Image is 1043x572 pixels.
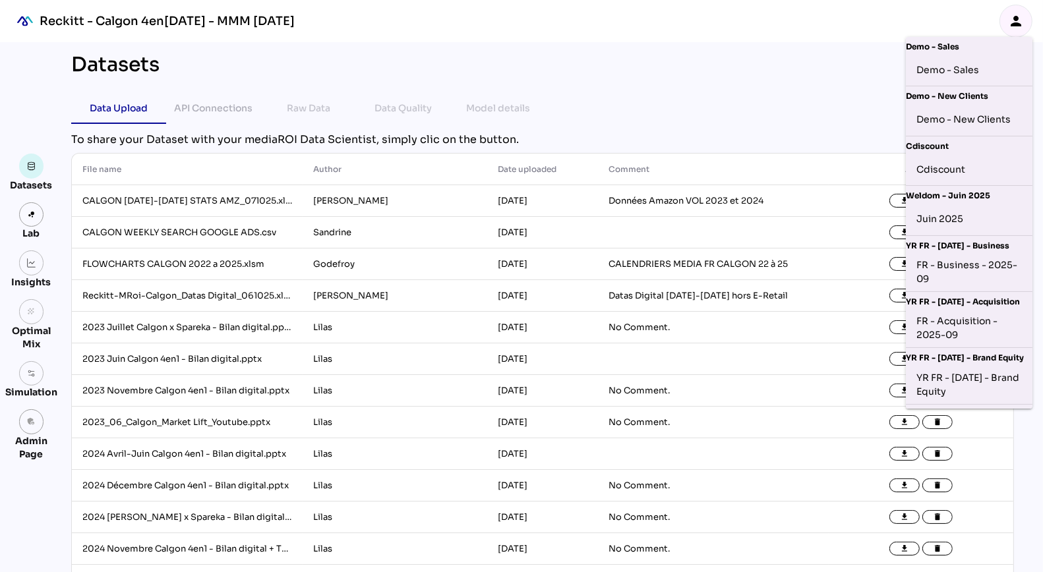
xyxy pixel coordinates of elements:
td: CALENDRIERS MEDIA FR CALGON 22 à 25 [598,248,829,280]
i: admin_panel_settings [27,417,36,426]
i: file_download [900,386,909,395]
div: YR FR - [DATE] - Brand Equity [906,348,1032,365]
td: 2024 Avril-Juin Calgon 4en1 - Bilan digital.pptx [72,438,303,470]
div: FR - Business - 2025-09 [916,258,1022,286]
td: 2024 Novembre Calgon 4en1 - Bilan digital + TV.pptx [72,533,303,565]
td: [DATE] [487,248,598,280]
i: file_download [900,544,909,554]
td: [DATE] [487,533,598,565]
img: lab.svg [27,210,36,219]
td: Sandrine [303,217,487,248]
i: delete [933,544,942,554]
td: FLOWCHARTS CALGON 2022 a 2025.xlsm [72,248,303,280]
i: file_download [900,196,909,206]
i: delete [933,418,942,427]
td: Lilas [303,470,487,501]
td: [DATE] [487,501,598,533]
i: file_download [900,355,909,364]
td: Reckitt-MRoi-Calgon_Datas Digital_061025.xlsx [72,280,303,312]
td: 2023 Juillet Calgon x Spareka - Bilan digital.pptx [72,312,303,343]
td: No Comment. [598,470,829,501]
div: Raw Data [287,100,330,116]
td: Datas Digital [DATE]-[DATE] hors E-Retail [598,280,829,312]
td: [DATE] [487,343,598,375]
div: La Centrale - Mai 2025 [906,405,1032,422]
td: [DATE] [487,375,598,407]
td: Lilas [303,407,487,438]
div: Demo - Sales [906,37,1032,54]
div: To share your Dataset with your mediaROI Data Scientist, simply clic on the button. [71,132,1014,148]
td: [DATE] [487,185,598,217]
th: File name [72,154,303,185]
td: No Comment. [598,312,829,343]
div: Data Quality [375,100,432,116]
i: delete [933,513,942,522]
div: mediaROI [11,7,40,36]
td: [DATE] [487,407,598,438]
td: [DATE] [487,280,598,312]
th: Actions [829,154,1013,185]
div: YR FR - [DATE] - Business [906,236,1032,253]
i: file_download [900,449,909,459]
div: YR FR - [DATE] - Brand Equity [916,371,1022,399]
td: No Comment. [598,375,829,407]
td: [DATE] [487,217,598,248]
i: person [1008,13,1024,29]
div: Simulation [5,386,57,399]
div: FR - Acquisition - 2025-09 [916,314,1022,342]
div: Cdiscount [916,159,1022,180]
td: Lilas [303,343,487,375]
td: [DATE] [487,470,598,501]
div: Cdiscount [906,136,1032,154]
div: Demo - New Clients [916,109,1022,130]
div: Weldom - Juin 2025 [906,186,1032,203]
td: [PERSON_NAME] [303,280,487,312]
td: Lilas [303,501,487,533]
i: file_download [900,323,909,332]
div: API Connections [175,100,253,116]
td: Lilas [303,375,487,407]
i: file_download [900,260,909,269]
td: [PERSON_NAME] [303,185,487,217]
td: No Comment. [598,407,829,438]
img: settings.svg [27,369,36,378]
td: 2024 Décembre Calgon 4en1 - Bilan digital.pptx [72,470,303,501]
div: Demo - Sales [916,59,1022,80]
td: 2023_06_Calgon_Market Lift_Youtube.pptx [72,407,303,438]
div: Reckitt - Calgon 4en[DATE] - MMM [DATE] [40,13,295,29]
img: graph.svg [27,258,36,268]
td: No Comment. [598,533,829,565]
div: Datasets [71,53,160,76]
th: Date uploaded [487,154,598,185]
div: Demo - New Clients [906,86,1032,103]
td: CALGON WEEKLY SEARCH GOOGLE ADS.csv [72,217,303,248]
i: delete [933,449,942,459]
div: Model details [467,100,531,116]
th: Author [303,154,487,185]
td: 2023 Juin Calgon 4en1 - Bilan digital.pptx [72,343,303,375]
i: grain [27,307,36,316]
div: Insights [12,275,51,289]
td: Lilas [303,438,487,470]
i: file_download [900,481,909,490]
td: No Comment. [598,501,829,533]
td: [DATE] [487,312,598,343]
td: 2024 [PERSON_NAME] x Spareka - Bilan digital.pptx [72,501,303,533]
div: Optimal Mix [5,324,57,351]
td: Données Amazon VOL 2023 et 2024 [598,185,829,217]
i: file_download [900,513,909,522]
i: file_download [900,418,909,427]
div: Lab [17,227,46,240]
div: Admin Page [5,434,57,461]
img: data.svg [27,161,36,171]
i: file_download [900,291,909,300]
th: Comment [598,154,829,185]
td: 2023 Novembre Calgon 4en1 - Bilan digital.pptx [72,375,303,407]
div: YR FR - [DATE] - Acquisition [906,292,1032,309]
div: Data Upload [90,100,148,116]
div: Juin 2025 [916,209,1022,230]
td: Lilas [303,312,487,343]
i: file_download [900,228,909,237]
td: [DATE] [487,438,598,470]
